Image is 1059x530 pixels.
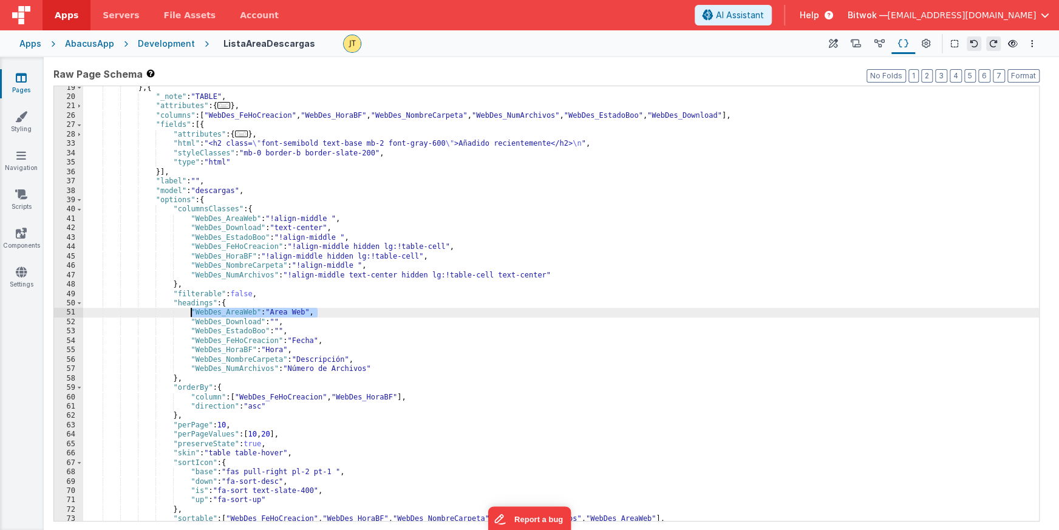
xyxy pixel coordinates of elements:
div: 34 [54,149,83,158]
div: 71 [54,495,83,505]
div: 56 [54,355,83,364]
div: 46 [54,261,83,270]
div: 59 [54,383,83,392]
div: 53 [54,327,83,336]
span: Bitwok — [847,9,887,21]
div: 35 [54,158,83,167]
span: AI Assistant [716,9,764,21]
div: 57 [54,364,83,373]
span: File Assets [164,9,216,21]
span: Apps [55,9,78,21]
div: 50 [54,299,83,308]
div: Apps [19,38,41,50]
div: 54 [54,336,83,345]
div: 49 [54,290,83,299]
button: 5 [964,69,976,83]
div: 52 [54,318,83,327]
span: ... [235,131,248,137]
img: b946f60093a9f392b4f209222203fa12 [344,35,361,52]
div: 39 [54,195,83,205]
button: Format [1007,69,1040,83]
button: 4 [950,69,962,83]
div: 41 [54,214,83,223]
div: 36 [54,168,83,177]
div: 55 [54,345,83,355]
div: 67 [54,458,83,467]
div: 26 [54,111,83,120]
div: 63 [54,421,83,430]
div: 72 [54,505,83,514]
div: 65 [54,440,83,449]
div: AbacusApp [65,38,114,50]
div: 60 [54,393,83,402]
div: 45 [54,252,83,261]
div: 68 [54,467,83,477]
div: 27 [54,120,83,129]
div: 73 [54,514,83,523]
div: 48 [54,280,83,289]
div: 69 [54,477,83,486]
button: 7 [993,69,1005,83]
div: 64 [54,430,83,439]
span: Raw Page Schema [53,67,143,81]
div: 38 [54,186,83,195]
div: 40 [54,205,83,214]
div: 33 [54,139,83,148]
button: Options [1025,36,1040,51]
div: 61 [54,402,83,411]
button: No Folds [867,69,906,83]
button: 3 [935,69,947,83]
button: AI Assistant [695,5,772,25]
div: 28 [54,130,83,139]
span: Servers [103,9,139,21]
button: 6 [978,69,990,83]
div: 42 [54,223,83,233]
button: Bitwok — [EMAIL_ADDRESS][DOMAIN_NAME] [847,9,1049,21]
span: [EMAIL_ADDRESS][DOMAIN_NAME] [887,9,1036,21]
div: 58 [54,374,83,383]
div: 37 [54,177,83,186]
div: 66 [54,449,83,458]
div: 70 [54,486,83,495]
span: Help [800,9,819,21]
div: 21 [54,101,83,110]
div: 19 [54,83,83,92]
button: 2 [921,69,933,83]
button: 1 [908,69,919,83]
div: 20 [54,92,83,101]
div: 62 [54,411,83,420]
span: ... [217,102,231,109]
div: 43 [54,233,83,242]
div: 47 [54,271,83,280]
div: 44 [54,242,83,251]
div: 51 [54,308,83,317]
h4: ListaAreaDescargas [223,39,315,48]
div: Development [138,38,195,50]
